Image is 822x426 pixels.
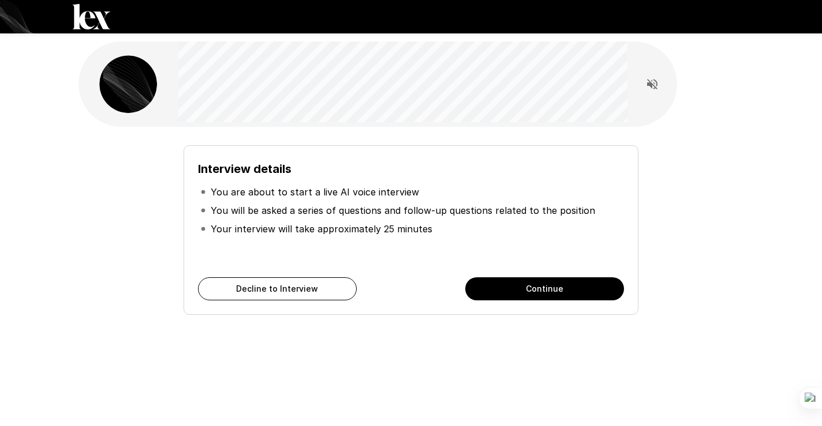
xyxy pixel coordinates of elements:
[211,185,419,199] p: You are about to start a live AI voice interview
[211,222,432,236] p: Your interview will take approximately 25 minutes
[198,162,292,176] b: Interview details
[465,277,624,300] button: Continue
[641,73,664,96] button: Read questions aloud
[198,277,357,300] button: Decline to Interview
[211,203,595,217] p: You will be asked a series of questions and follow-up questions related to the position
[99,55,157,113] img: lex_avatar2.png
